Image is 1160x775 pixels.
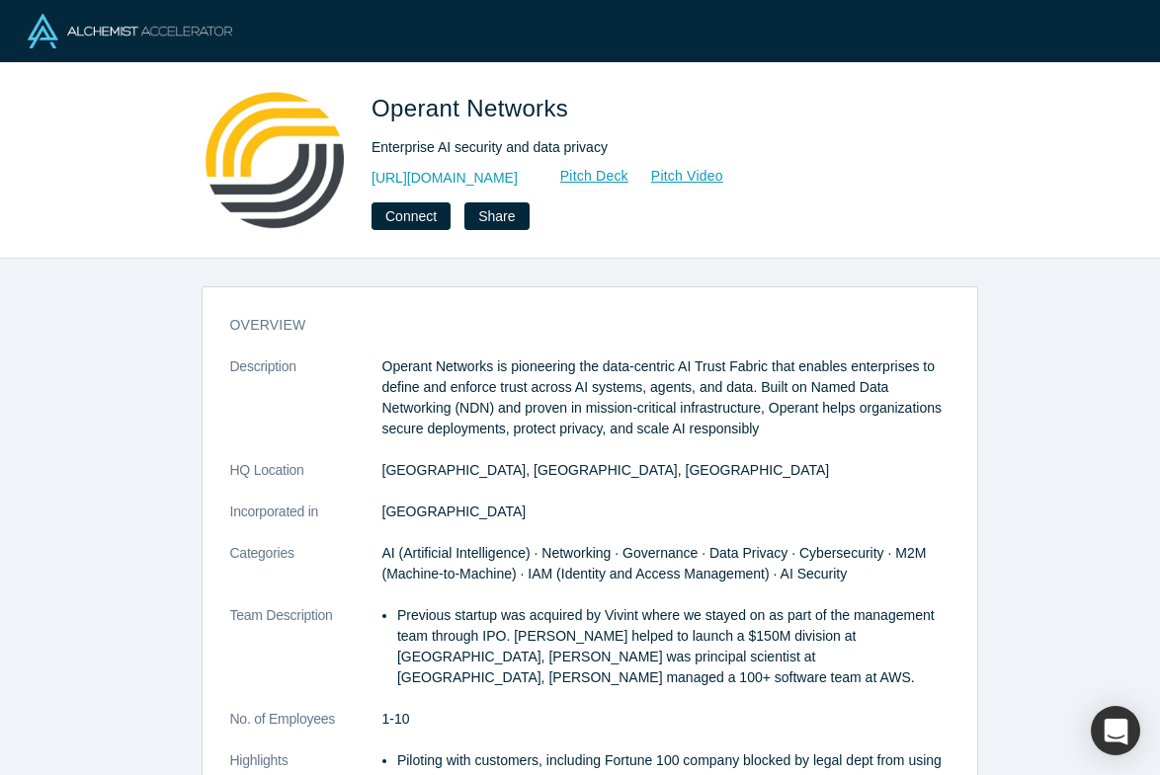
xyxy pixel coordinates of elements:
dt: Categories [230,543,382,605]
a: Pitch Video [629,165,724,188]
div: Enterprise AI security and data privacy [372,137,925,158]
button: Share [464,202,529,230]
span: AI (Artificial Intelligence) · Networking · Governance · Data Privacy · Cybersecurity · M2M (Mach... [382,545,927,581]
dt: Description [230,356,382,460]
img: Operant Networks's Logo [206,91,344,229]
dd: [GEOGRAPHIC_DATA] [382,502,950,522]
dd: [GEOGRAPHIC_DATA], [GEOGRAPHIC_DATA], [GEOGRAPHIC_DATA] [382,460,950,481]
a: Pitch Deck [539,165,629,188]
dt: HQ Location [230,460,382,502]
dt: Team Description [230,605,382,709]
li: Previous startup was acquired by Vivint where we stayed on as part of the management team through... [397,605,950,688]
a: [URL][DOMAIN_NAME] [372,168,518,189]
dt: No. of Employees [230,709,382,750]
button: Connect [372,202,451,230]
p: Operant Networks is pioneering the data-centric AI Trust Fabric that enables enterprises to defin... [382,356,950,439]
dt: Incorporated in [230,502,382,543]
dd: 1-10 [382,709,950,730]
span: Operant Networks [372,95,575,121]
h3: overview [230,315,922,336]
img: Alchemist Logo [28,14,232,48]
